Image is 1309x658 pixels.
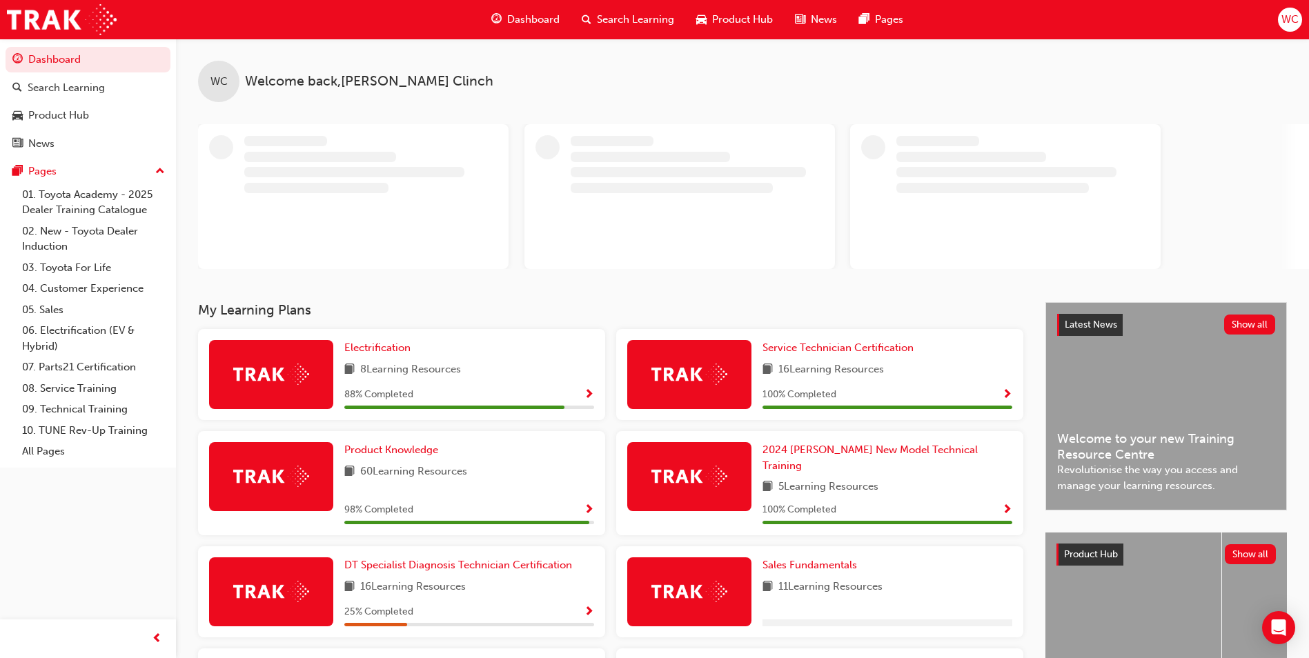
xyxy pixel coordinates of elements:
[582,11,591,28] span: search-icon
[584,604,594,621] button: Show Progress
[1057,462,1275,493] span: Revolutionise the way you access and manage your learning resources.
[12,110,23,122] span: car-icon
[778,361,884,379] span: 16 Learning Resources
[1002,504,1012,517] span: Show Progress
[344,463,355,481] span: book-icon
[28,136,55,152] div: News
[12,54,23,66] span: guage-icon
[1057,431,1275,462] span: Welcome to your new Training Resource Centre
[17,420,170,441] a: 10. TUNE Rev-Up Training
[762,341,914,354] span: Service Technician Certification
[233,363,309,385] img: Trak
[859,11,869,28] span: pages-icon
[198,302,1023,318] h3: My Learning Plans
[233,581,309,602] img: Trak
[17,399,170,420] a: 09. Technical Training
[651,363,727,385] img: Trak
[1281,12,1299,28] span: WC
[696,11,707,28] span: car-icon
[571,6,685,34] a: search-iconSearch Learning
[233,466,309,487] img: Trak
[155,163,165,181] span: up-icon
[12,138,23,150] span: news-icon
[584,504,594,517] span: Show Progress
[344,604,413,620] span: 25 % Completed
[597,12,674,28] span: Search Learning
[344,442,444,458] a: Product Knowledge
[811,12,837,28] span: News
[1056,544,1276,566] a: Product HubShow all
[12,82,22,94] span: search-icon
[344,340,416,356] a: Electrification
[1045,302,1287,510] a: Latest NewsShow allWelcome to your new Training Resource CentreRevolutionise the way you access a...
[1064,548,1118,560] span: Product Hub
[491,11,502,28] span: guage-icon
[344,341,411,354] span: Electrification
[1224,315,1276,335] button: Show all
[6,103,170,128] a: Product Hub
[6,75,170,101] a: Search Learning
[762,559,857,571] span: Sales Fundamentals
[762,479,773,496] span: book-icon
[344,579,355,596] span: book-icon
[712,12,773,28] span: Product Hub
[762,387,836,403] span: 100 % Completed
[1065,319,1117,330] span: Latest News
[762,340,919,356] a: Service Technician Certification
[17,441,170,462] a: All Pages
[875,12,903,28] span: Pages
[778,579,883,596] span: 11 Learning Resources
[360,361,461,379] span: 8 Learning Resources
[6,44,170,159] button: DashboardSearch LearningProduct HubNews
[152,630,162,648] span: prev-icon
[762,557,863,573] a: Sales Fundamentals
[584,386,594,403] button: Show Progress
[6,159,170,184] button: Pages
[360,463,467,481] span: 60 Learning Resources
[762,502,836,518] span: 100 % Completed
[762,579,773,596] span: book-icon
[17,320,170,357] a: 06. Electrification (EV & Hybrid)
[344,443,438,456] span: Product Knowledge
[344,387,413,403] span: 88 % Completed
[17,221,170,257] a: 02. New - Toyota Dealer Induction
[685,6,784,34] a: car-iconProduct Hub
[1002,389,1012,401] span: Show Progress
[762,442,1012,473] a: 2024 [PERSON_NAME] New Model Technical Training
[795,11,805,28] span: news-icon
[17,299,170,321] a: 05. Sales
[17,278,170,299] a: 04. Customer Experience
[344,557,578,573] a: DT Specialist Diagnosis Technician Certification
[7,4,117,35] img: Trak
[507,12,560,28] span: Dashboard
[17,378,170,399] a: 08. Service Training
[28,80,105,96] div: Search Learning
[1262,611,1295,644] div: Open Intercom Messenger
[28,163,57,179] div: Pages
[344,559,572,571] span: DT Specialist Diagnosis Technician Certification
[17,357,170,378] a: 07. Parts21 Certification
[17,257,170,279] a: 03. Toyota For Life
[1225,544,1277,564] button: Show all
[651,466,727,487] img: Trak
[6,131,170,157] a: News
[584,389,594,401] span: Show Progress
[344,361,355,379] span: book-icon
[1002,501,1012,519] button: Show Progress
[584,501,594,519] button: Show Progress
[360,579,466,596] span: 16 Learning Resources
[1002,386,1012,403] button: Show Progress
[480,6,571,34] a: guage-iconDashboard
[651,581,727,602] img: Trak
[6,47,170,72] a: Dashboard
[762,361,773,379] span: book-icon
[28,108,89,123] div: Product Hub
[584,606,594,619] span: Show Progress
[1057,314,1275,336] a: Latest NewsShow all
[762,443,978,472] span: 2024 [PERSON_NAME] New Model Technical Training
[12,166,23,178] span: pages-icon
[778,479,878,496] span: 5 Learning Resources
[1278,8,1302,32] button: WC
[784,6,848,34] a: news-iconNews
